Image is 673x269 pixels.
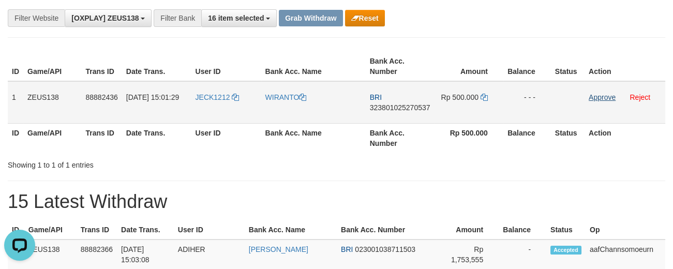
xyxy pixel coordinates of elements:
th: Game/API [24,220,77,240]
span: 88882436 [86,93,118,101]
span: 16 item selected [208,14,264,22]
th: Game/API [23,52,82,81]
h1: 15 Latest Withdraw [8,191,665,212]
th: ID [8,123,23,153]
span: Rp 500.000 [441,93,478,101]
th: Date Trans. [117,220,174,240]
th: ID [8,220,24,240]
td: ZEUS138 [23,81,82,124]
th: Rp 500.000 [435,123,503,153]
button: Open LiveChat chat widget [4,4,35,35]
span: BRI [341,245,353,253]
th: User ID [191,52,261,81]
th: Balance [503,52,551,81]
th: Trans ID [82,123,122,153]
span: [OXPLAY] ZEUS138 [71,14,139,22]
div: Filter Bank [154,9,201,27]
th: Amount [435,52,503,81]
div: Filter Website [8,9,65,27]
th: Status [546,220,586,240]
th: Amount [436,220,499,240]
th: Trans ID [77,220,117,240]
th: Bank Acc. Number [366,52,435,81]
button: [OXPLAY] ZEUS138 [65,9,152,27]
th: Balance [503,123,551,153]
th: Date Trans. [122,123,191,153]
a: Approve [589,93,616,101]
span: Copy 023001038711503 to clipboard [355,245,415,253]
th: Bank Acc. Name [245,220,337,240]
span: Accepted [550,246,581,255]
a: Copy 500000 to clipboard [481,93,488,101]
button: Grab Withdraw [279,10,342,26]
button: 16 item selected [201,9,277,27]
span: BRI [370,93,382,101]
span: Copy 323801025270537 to clipboard [370,103,430,112]
a: Reject [630,93,650,101]
td: 1 [8,81,23,124]
th: Bank Acc. Number [337,220,436,240]
a: JECK1212 [196,93,240,101]
th: ID [8,52,23,81]
th: Status [551,123,585,153]
span: JECK1212 [196,93,230,101]
th: Trans ID [82,52,122,81]
th: Game/API [23,123,82,153]
td: - - - [503,81,551,124]
div: Showing 1 to 1 of 1 entries [8,156,273,170]
th: Status [551,52,585,81]
a: WIRANTO [265,93,307,101]
th: Op [586,220,665,240]
th: Bank Acc. Name [261,52,366,81]
th: Bank Acc. Number [366,123,435,153]
th: User ID [191,123,261,153]
th: Action [585,52,665,81]
th: User ID [174,220,245,240]
th: Date Trans. [122,52,191,81]
button: Reset [345,10,385,26]
a: [PERSON_NAME] [249,245,308,253]
th: Bank Acc. Name [261,123,366,153]
th: Action [585,123,665,153]
span: [DATE] 15:01:29 [126,93,179,101]
th: Balance [499,220,546,240]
